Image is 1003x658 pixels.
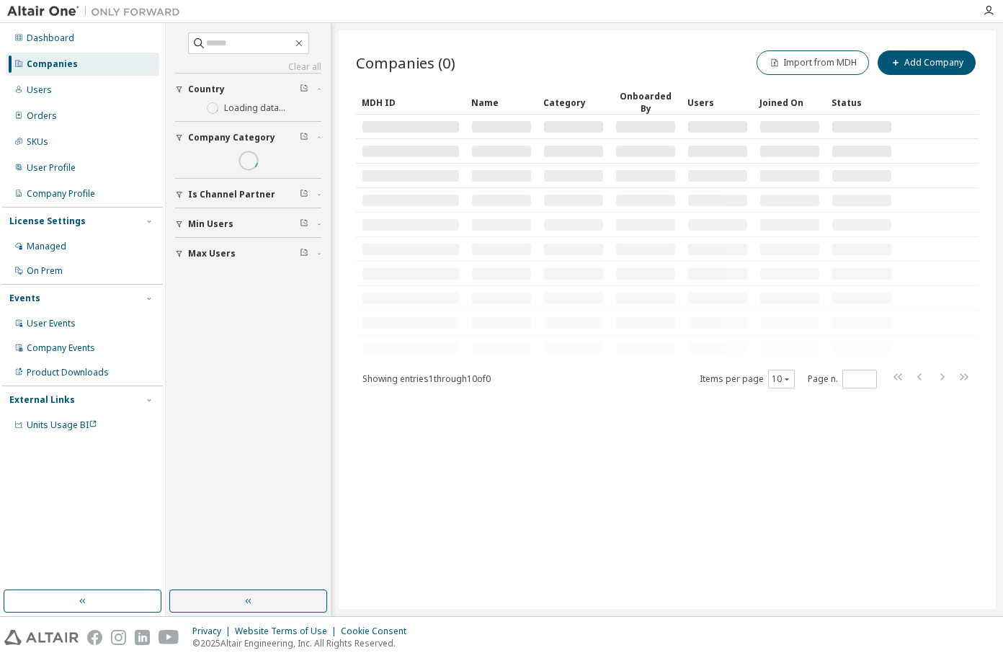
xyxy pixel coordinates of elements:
[135,630,150,645] img: linkedin.svg
[7,4,187,19] img: Altair One
[27,265,63,277] div: On Prem
[87,630,102,645] img: facebook.svg
[27,367,109,378] div: Product Downloads
[175,122,321,154] button: Company Category
[111,630,126,645] img: instagram.svg
[188,218,233,230] span: Min Users
[615,90,676,115] div: Onboarded By
[27,241,66,252] div: Managed
[543,91,604,114] div: Category
[235,626,341,637] div: Website Terms of Use
[4,630,79,645] img: altair_logo.svg
[832,91,892,114] div: Status
[175,61,321,73] a: Clear all
[878,50,976,75] button: Add Company
[300,218,308,230] span: Clear filter
[759,91,820,114] div: Joined On
[471,91,532,114] div: Name
[356,53,455,73] span: Companies (0)
[27,84,52,96] div: Users
[27,342,95,354] div: Company Events
[27,32,74,44] div: Dashboard
[9,293,40,304] div: Events
[27,162,76,174] div: User Profile
[175,74,321,105] button: Country
[300,84,308,95] span: Clear filter
[175,238,321,270] button: Max Users
[188,248,236,259] span: Max Users
[175,208,321,240] button: Min Users
[27,58,78,70] div: Companies
[808,370,877,388] span: Page n.
[9,394,75,406] div: External Links
[159,630,179,645] img: youtube.svg
[300,248,308,259] span: Clear filter
[362,91,460,114] div: MDH ID
[27,110,57,122] div: Orders
[188,132,275,143] span: Company Category
[9,215,86,227] div: License Settings
[341,626,415,637] div: Cookie Consent
[175,179,321,210] button: Is Channel Partner
[188,84,225,95] span: Country
[772,373,791,385] button: 10
[224,102,285,114] label: Loading data...
[188,189,275,200] span: Is Channel Partner
[27,419,97,431] span: Units Usage BI
[757,50,869,75] button: Import from MDH
[27,188,95,200] div: Company Profile
[27,136,48,148] div: SKUs
[362,373,491,385] span: Showing entries 1 through 10 of 0
[300,132,308,143] span: Clear filter
[300,189,308,200] span: Clear filter
[192,626,235,637] div: Privacy
[27,318,76,329] div: User Events
[700,370,795,388] span: Items per page
[192,637,415,649] p: © 2025 Altair Engineering, Inc. All Rights Reserved.
[687,91,748,114] div: Users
